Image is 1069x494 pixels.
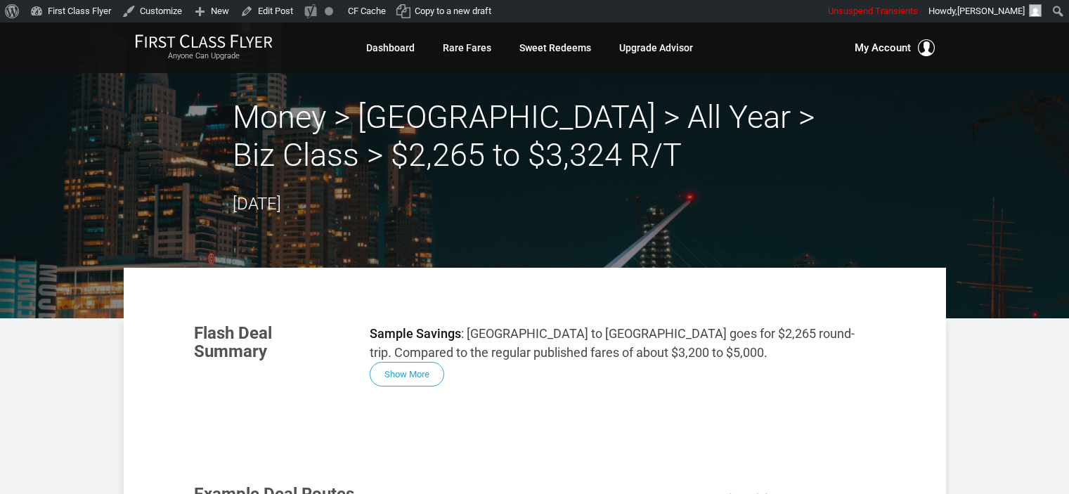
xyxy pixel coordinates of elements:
[135,34,273,48] img: First Class Flyer
[370,362,444,386] button: Show More
[519,35,591,60] a: Sweet Redeems
[370,326,461,341] strong: Sample Savings
[443,35,491,60] a: Rare Fares
[619,35,693,60] a: Upgrade Advisor
[855,39,911,56] span: My Account
[135,34,273,62] a: First Class FlyerAnyone Can Upgrade
[233,98,837,174] h2: Money > [GEOGRAPHIC_DATA] > All Year > Biz Class > $2,265 to $3,324 R/T
[366,35,415,60] a: Dashboard
[855,39,935,56] button: My Account
[957,6,1025,16] span: [PERSON_NAME]
[370,324,876,362] p: : [GEOGRAPHIC_DATA] to [GEOGRAPHIC_DATA] goes for $2,265 round-trip. Compared to the regular publ...
[194,324,349,361] h3: Flash Deal Summary
[233,194,281,214] time: [DATE]
[828,6,918,16] span: Unsuspend Transients
[135,51,273,61] small: Anyone Can Upgrade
